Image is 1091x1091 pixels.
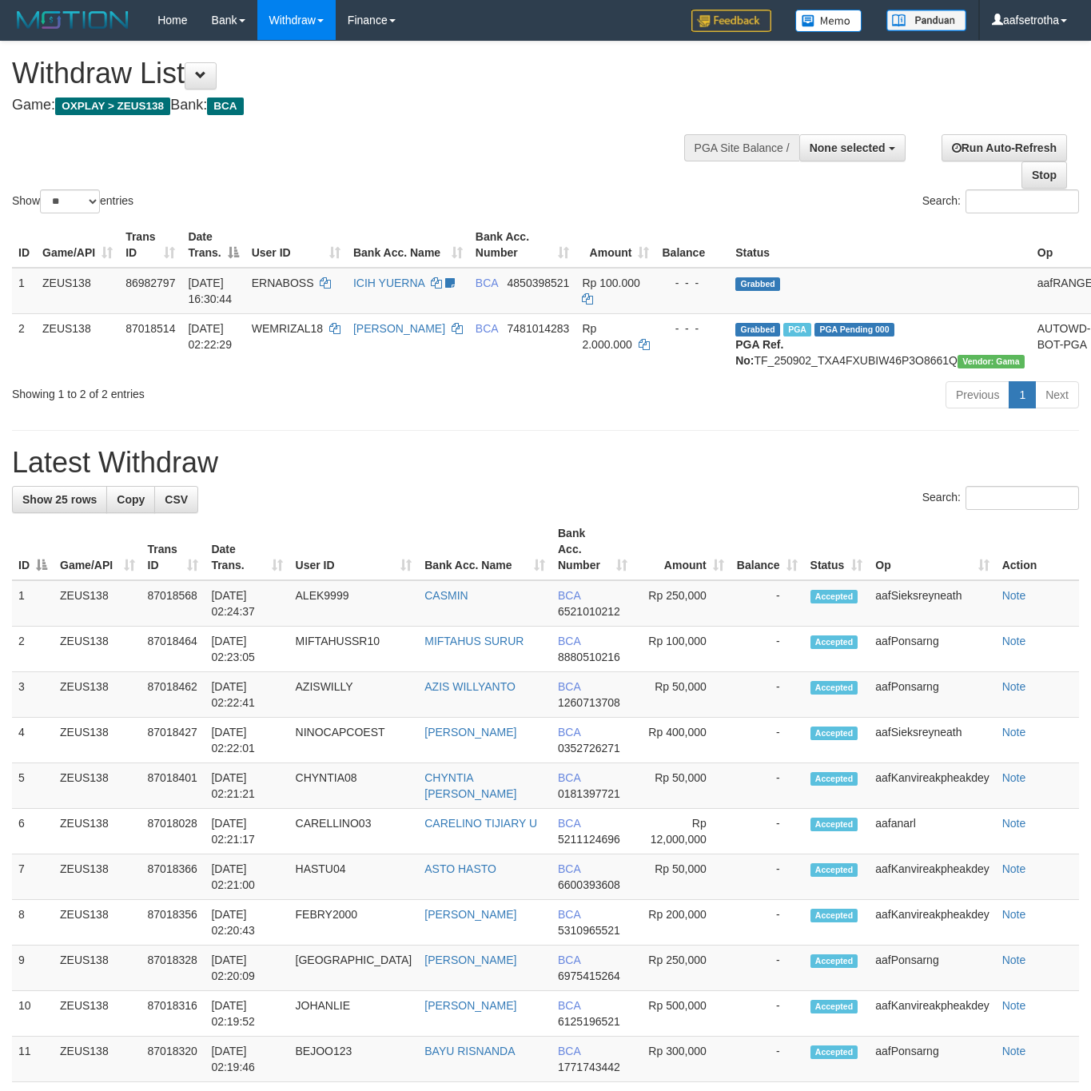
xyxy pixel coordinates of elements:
[731,672,804,718] td: -
[558,924,620,937] span: Copy 5310965521 to clipboard
[54,627,141,672] td: ZEUS138
[54,946,141,991] td: ZEUS138
[40,189,100,213] select: Showentries
[810,635,858,649] span: Accepted
[12,313,36,375] td: 2
[810,954,858,968] span: Accepted
[141,991,205,1037] td: 87018316
[558,1015,620,1028] span: Copy 6125196521 to clipboard
[1002,908,1026,921] a: Note
[36,313,119,375] td: ZEUS138
[424,908,516,921] a: [PERSON_NAME]
[1002,999,1026,1012] a: Note
[691,10,771,32] img: Feedback.jpg
[1002,771,1026,784] a: Note
[735,338,783,367] b: PGA Ref. No:
[508,277,570,289] span: Copy 4850398521 to clipboard
[289,946,419,991] td: [GEOGRAPHIC_DATA]
[922,486,1079,510] label: Search:
[205,519,289,580] th: Date Trans.: activate to sort column ascending
[117,493,145,506] span: Copy
[814,323,894,336] span: PGA Pending
[558,833,620,846] span: Copy 5211124696 to clipboard
[125,322,175,335] span: 87018514
[245,222,347,268] th: User ID: activate to sort column ascending
[729,222,1031,268] th: Status
[1002,726,1026,739] a: Note
[558,680,580,693] span: BCA
[1002,680,1026,693] a: Note
[54,900,141,946] td: ZEUS138
[54,991,141,1037] td: ZEUS138
[810,1045,858,1059] span: Accepted
[634,627,731,672] td: Rp 100,000
[558,635,580,647] span: BCA
[1002,817,1026,830] a: Note
[1002,862,1026,875] a: Note
[141,809,205,854] td: 87018028
[558,1061,620,1073] span: Copy 1771743442 to clipboard
[558,651,620,663] span: Copy 8880510216 to clipboard
[1021,161,1067,189] a: Stop
[12,900,54,946] td: 8
[735,277,780,291] span: Grabbed
[353,322,445,335] a: [PERSON_NAME]
[12,380,443,402] div: Showing 1 to 2 of 2 entries
[634,946,731,991] td: Rp 250,000
[205,763,289,809] td: [DATE] 02:21:21
[966,189,1079,213] input: Search:
[141,519,205,580] th: Trans ID: activate to sort column ascending
[353,277,424,289] a: ICIH YUERNA
[869,580,995,627] td: aafSieksreyneath
[22,493,97,506] span: Show 25 rows
[735,323,780,336] span: Grabbed
[558,970,620,982] span: Copy 6975415264 to clipboard
[12,809,54,854] td: 6
[54,763,141,809] td: ZEUS138
[12,580,54,627] td: 1
[289,991,419,1037] td: JOHANLIE
[634,1037,731,1082] td: Rp 300,000
[558,696,620,709] span: Copy 1260713708 to clipboard
[869,627,995,672] td: aafPonsarng
[205,1037,289,1082] td: [DATE] 02:19:46
[205,718,289,763] td: [DATE] 02:22:01
[575,222,655,268] th: Amount: activate to sort column ascending
[12,672,54,718] td: 3
[1002,589,1026,602] a: Note
[141,627,205,672] td: 87018464
[634,672,731,718] td: Rp 50,000
[810,681,858,695] span: Accepted
[54,672,141,718] td: ZEUS138
[55,98,170,115] span: OXPLAY > ZEUS138
[869,854,995,900] td: aafKanvireakpheakdey
[634,900,731,946] td: Rp 200,000
[141,580,205,627] td: 87018568
[731,718,804,763] td: -
[731,627,804,672] td: -
[558,605,620,618] span: Copy 6521010212 to clipboard
[508,322,570,335] span: Copy 7481014283 to clipboard
[731,900,804,946] td: -
[634,763,731,809] td: Rp 50,000
[205,627,289,672] td: [DATE] 02:23:05
[558,862,580,875] span: BCA
[12,486,107,513] a: Show 25 rows
[731,991,804,1037] td: -
[424,954,516,966] a: [PERSON_NAME]
[12,222,36,268] th: ID
[634,718,731,763] td: Rp 400,000
[424,589,468,602] a: CASMIN
[141,854,205,900] td: 87018366
[424,680,516,693] a: AZIS WILLYANTO
[869,763,995,809] td: aafKanvireakpheakdey
[662,321,723,336] div: - - -
[1009,381,1036,408] a: 1
[634,991,731,1037] td: Rp 500,000
[252,322,323,335] span: WEMRIZAL18
[12,98,711,113] h4: Game: Bank:
[289,718,419,763] td: NINOCAPCOEST
[946,381,1009,408] a: Previous
[12,718,54,763] td: 4
[141,946,205,991] td: 87018328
